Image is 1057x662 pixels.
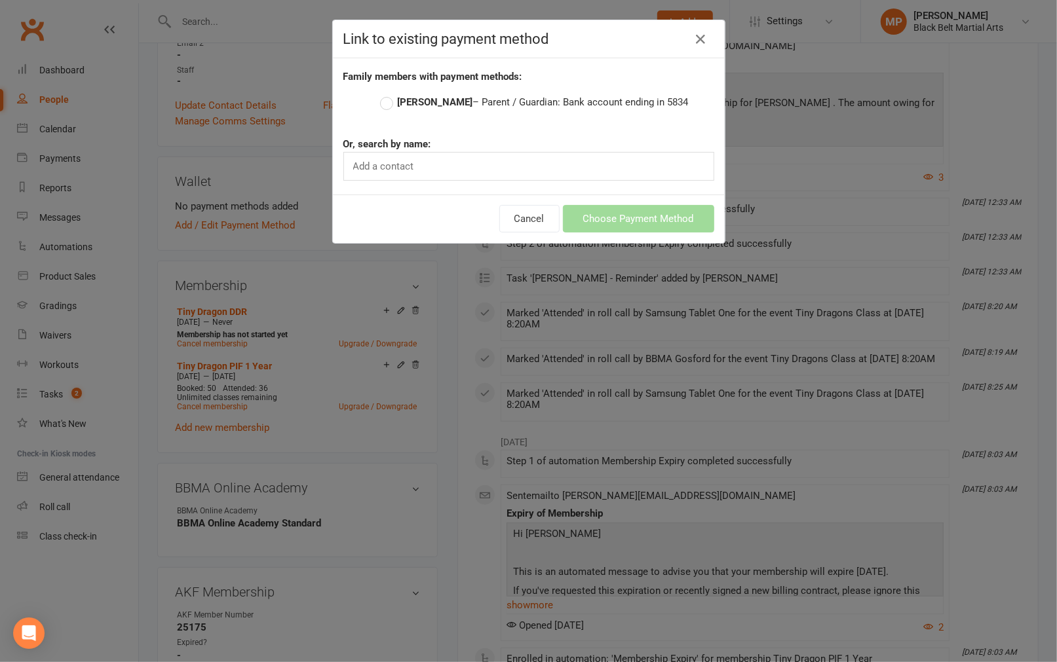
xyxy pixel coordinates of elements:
h4: Link to existing payment method [343,31,714,47]
strong: [PERSON_NAME] [398,96,473,108]
strong: Family members with payment methods: [343,71,522,83]
input: Add a contact [352,158,419,175]
button: Close [691,29,712,50]
label: – Parent / Guardian: Bank account ending in 5834 [380,94,689,110]
strong: Or, search by name: [343,138,431,150]
button: Cancel [499,205,560,232]
div: Open Intercom Messenger [13,617,45,649]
